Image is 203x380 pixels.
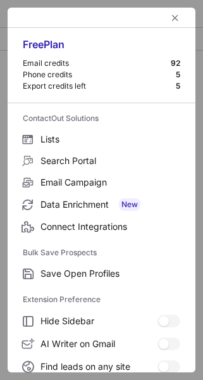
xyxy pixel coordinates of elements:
[40,155,180,167] span: Search Portal
[40,268,180,279] span: Save Open Profiles
[176,70,180,80] div: 5
[40,177,180,188] span: Email Campaign
[8,263,195,284] label: Save Open Profiles
[168,10,183,25] button: left-button
[8,150,195,172] label: Search Portal
[23,243,180,263] label: Bulk Save Prospects
[8,216,195,237] label: Connect Integrations
[8,193,195,216] label: Data Enrichment New
[23,38,180,58] div: Free Plan
[40,198,180,211] span: Data Enrichment
[119,198,140,211] span: New
[23,58,171,68] div: Email credits
[176,81,180,91] div: 5
[40,338,157,350] span: AI Writer on Gmail
[8,129,195,150] label: Lists
[8,332,195,355] label: AI Writer on Gmail
[23,108,180,129] label: ContactOut Solutions
[23,289,180,310] label: Extension Preference
[40,221,180,232] span: Connect Integrations
[40,361,157,372] span: Find leads on any site
[171,58,180,68] div: 92
[40,315,157,327] span: Hide Sidebar
[20,11,33,24] button: right-button
[8,172,195,193] label: Email Campaign
[40,134,180,145] span: Lists
[8,310,195,332] label: Hide Sidebar
[8,355,195,378] label: Find leads on any site
[23,81,176,91] div: Export credits left
[23,70,176,80] div: Phone credits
